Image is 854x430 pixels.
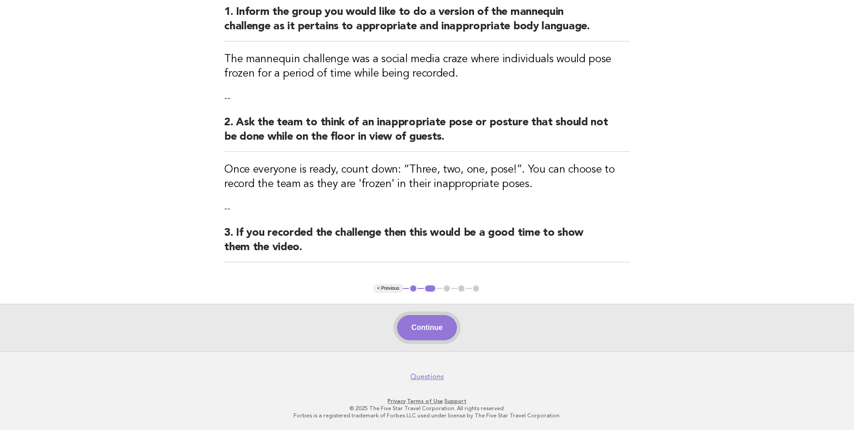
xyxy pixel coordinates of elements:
[388,398,406,404] a: Privacy
[407,398,443,404] a: Terms of Use
[410,372,444,381] a: Questions
[152,412,703,419] p: Forbes is a registered trademark of Forbes LLC used under license by The Five Star Travel Corpora...
[397,315,457,340] button: Continue
[374,284,403,293] button: < Previous
[224,115,630,152] h2: 2. Ask the team to think of an inappropriate pose or posture that should not be done while on the...
[224,92,630,105] p: --
[152,405,703,412] p: © 2025 The Five Star Travel Corporation. All rights reserved.
[424,284,437,293] button: 2
[444,398,466,404] a: Support
[224,163,630,192] h3: Once everyone is ready, count down: “Three, two, one, pose!”. You can choose to record the team a...
[224,202,630,215] p: --
[409,284,418,293] button: 1
[224,226,630,262] h2: 3. If you recorded the challenge then this would be a good time to show them the video.
[224,52,630,81] h3: The mannequin challenge was a social media craze where individuals would pose frozen for a period...
[224,5,630,41] h2: 1. Inform the group you would like to do a version of the mannequin challenge as it pertains to a...
[152,398,703,405] p: · ·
